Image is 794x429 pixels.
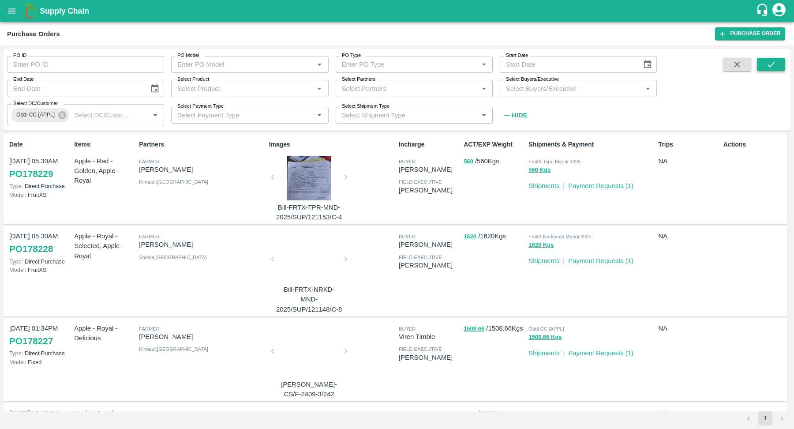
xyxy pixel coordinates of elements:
[174,83,311,94] input: Select Product
[399,185,460,195] p: [PERSON_NAME]
[174,109,300,121] input: Select Payment Type
[342,76,375,83] label: Select Partners
[506,52,528,59] label: Start Date
[399,179,442,184] span: field executive
[269,140,395,149] p: Images
[723,140,785,149] p: Actions
[478,59,490,70] button: Open
[9,183,23,189] span: Type:
[146,80,163,97] button: Choose date
[9,267,26,273] span: Model:
[314,83,325,94] button: Open
[771,2,787,20] div: account of current user
[740,411,790,425] nav: pagination navigation
[528,159,581,164] span: FruitX Tapri Mandi 2025
[139,140,265,149] p: Partners
[9,156,71,166] p: [DATE] 05:30AM
[528,326,564,331] span: Oddi CC [APPL]
[756,3,771,19] div: customer-support
[139,159,159,164] span: Farmer
[7,56,164,73] input: Enter PO ID
[528,257,559,264] a: Shipments
[2,1,22,21] button: open drawer
[9,241,53,257] a: PO178228
[659,408,720,418] p: NA
[464,324,484,334] button: 1508.66
[502,83,640,94] input: Select Buyers/Executive
[9,324,71,333] p: [DATE] 01:34PM
[399,240,460,249] p: [PERSON_NAME]
[399,255,442,260] span: field executive
[758,411,772,425] button: page 1
[9,358,71,366] p: Fixed
[174,59,300,70] input: Enter PO Model
[464,231,525,241] p: / 1620 Kgs
[659,140,720,149] p: Trips
[177,52,199,59] label: PO Model
[528,240,554,250] button: 1620 Kgs
[642,83,654,94] button: Open
[528,234,591,239] span: FruitX Narkanda Mandi 2025
[22,2,40,20] img: logo
[464,156,525,166] p: / 560 Kgs
[464,157,473,167] button: 560
[399,165,460,174] p: [PERSON_NAME]
[559,177,565,191] div: |
[150,109,161,121] button: Open
[139,255,206,260] span: Shimla , [GEOGRAPHIC_DATA]
[506,76,559,83] label: Select Buyers/Executive
[399,346,442,352] span: field executive
[528,140,655,149] p: Shipments & Payment
[9,359,26,365] span: Model:
[559,345,565,358] div: |
[11,110,60,120] span: Oddi CC [APPL]
[559,252,565,266] div: |
[659,231,720,241] p: NA
[9,408,71,418] p: [DATE] 05:30AM
[11,108,69,122] div: Oddi CC [APPL]
[568,182,633,189] a: Payment Requests (1)
[464,408,525,418] p: / 1900 Kgs
[13,100,58,107] label: Select DC/Customer
[71,109,135,121] input: Select DC/Customer
[139,240,265,249] p: [PERSON_NAME]
[9,182,71,190] p: Direct Purchase
[464,409,476,419] button: 1900
[715,27,785,40] a: Purchase Order
[9,231,71,241] p: [DATE] 05:30AM
[528,182,559,189] a: Shipments
[74,408,135,418] p: Apple - Royal
[512,112,527,119] strong: Hide
[139,165,265,174] p: [PERSON_NAME]
[40,5,756,17] a: Supply Chain
[659,156,720,166] p: NA
[464,232,476,242] button: 1620
[9,266,71,274] p: FruitXS
[7,28,60,40] div: Purchase Orders
[40,7,89,15] b: Supply Chain
[342,52,361,59] label: PO Type
[528,332,562,342] button: 1508.66 Kgs
[74,140,135,149] p: Items
[399,353,460,362] p: [PERSON_NAME]
[500,56,636,73] input: Start Date
[9,350,23,357] span: Type:
[528,165,551,175] button: 560 Kgs
[13,76,34,83] label: End Date
[338,59,464,70] input: Enter PO Type
[9,333,53,349] a: PO178227
[342,103,390,110] label: Select Shipment Type
[568,257,633,264] a: Payment Requests (1)
[9,140,71,149] p: Date
[74,231,135,261] p: Apple - Royal - Selected, Apple - Royal
[9,258,23,265] span: Type:
[639,56,656,73] button: Choose date
[399,234,416,239] span: buyer
[9,166,53,182] a: PO178229
[314,59,325,70] button: Open
[177,76,209,83] label: Select Product
[74,156,135,186] p: Apple - Red - Golden, Apple - Royal
[276,203,342,222] p: Bill-FRTX-TPR-MND-2025/SUP/121153/C-4
[464,324,525,334] p: / 1508.66 Kgs
[338,109,476,121] input: Select Shipment Type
